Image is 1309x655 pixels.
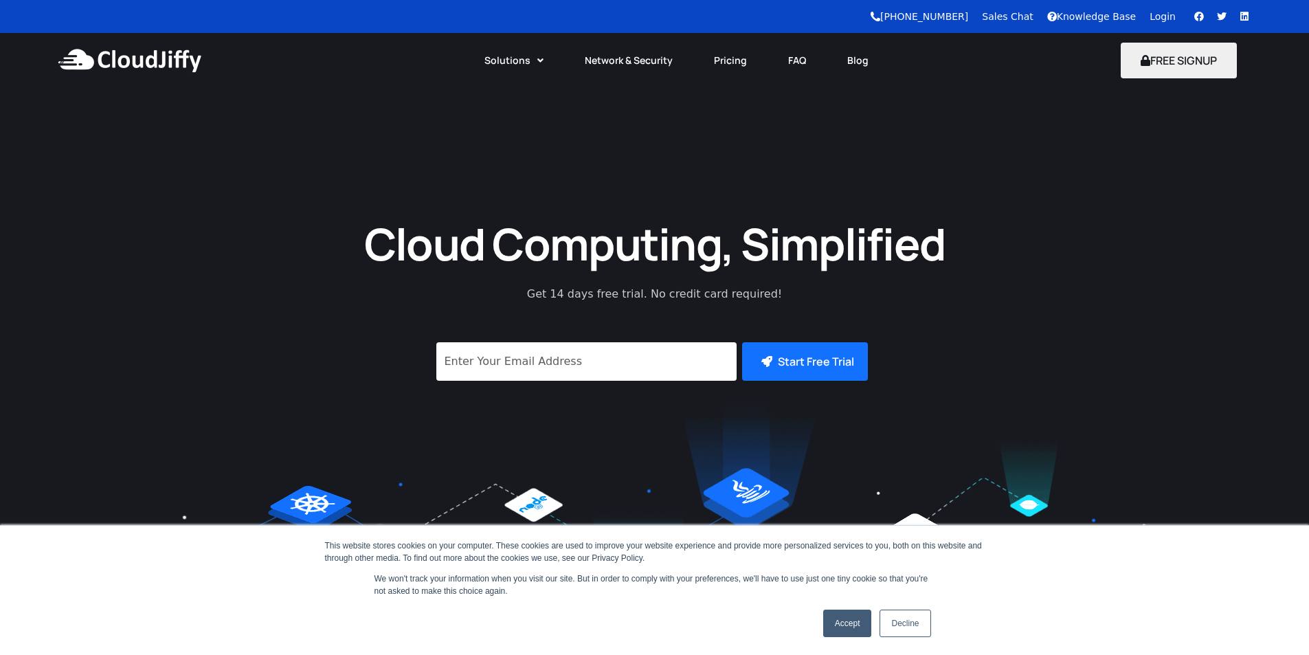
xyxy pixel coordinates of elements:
[871,11,968,22] a: [PHONE_NUMBER]
[1121,43,1237,78] button: FREE SIGNUP
[564,45,693,76] a: Network & Security
[823,610,872,637] a: Accept
[693,45,768,76] a: Pricing
[436,342,737,381] input: Enter Your Email Address
[374,573,935,597] p: We won't track your information when you visit our site. But in order to comply with your prefere...
[464,45,564,76] a: Solutions
[768,45,827,76] a: FAQ
[742,342,868,381] button: Start Free Trial
[1121,53,1237,68] a: FREE SIGNUP
[466,286,844,302] p: Get 14 days free trial. No credit card required!
[880,610,930,637] a: Decline
[1150,11,1176,22] a: Login
[1047,11,1137,22] a: Knowledge Base
[982,11,1033,22] a: Sales Chat
[346,215,964,272] h1: Cloud Computing, Simplified
[325,540,985,564] div: This website stores cookies on your computer. These cookies are used to improve your website expe...
[827,45,889,76] a: Blog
